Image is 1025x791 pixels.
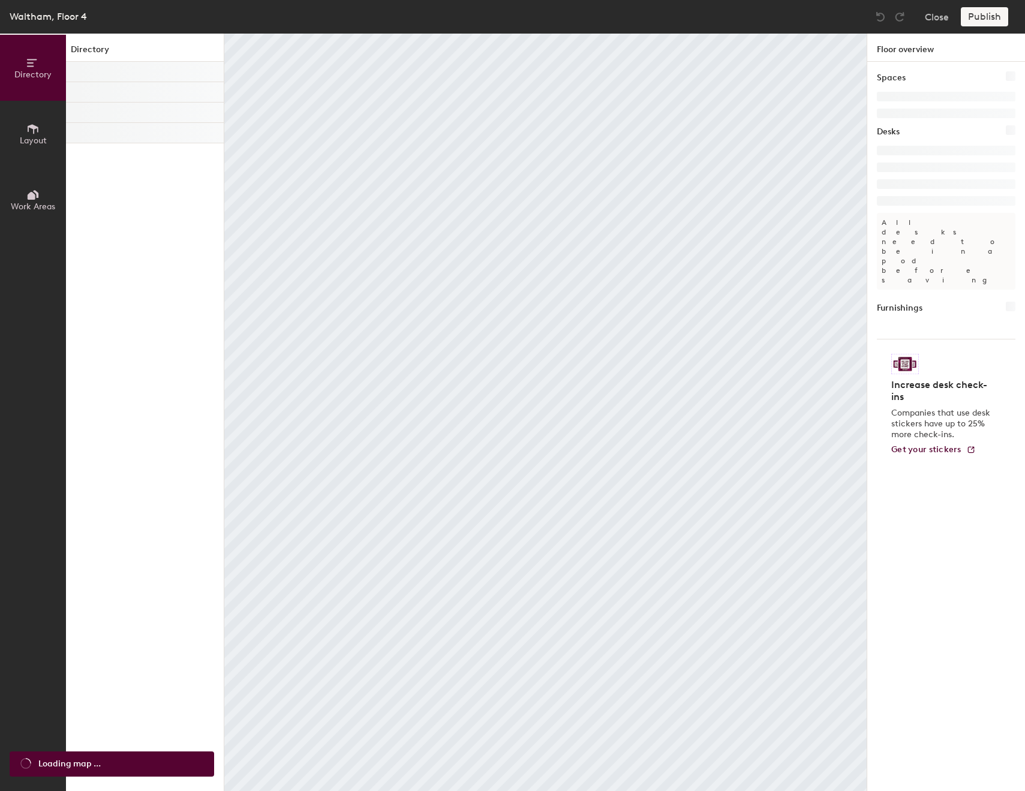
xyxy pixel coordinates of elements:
[891,408,994,440] p: Companies that use desk stickers have up to 25% more check-ins.
[877,213,1015,290] p: All desks need to be in a pod before saving
[867,34,1025,62] h1: Floor overview
[877,125,900,139] h1: Desks
[891,445,976,455] a: Get your stickers
[224,34,867,791] canvas: Map
[877,71,906,85] h1: Spaces
[20,136,47,146] span: Layout
[66,43,224,62] h1: Directory
[925,7,949,26] button: Close
[14,70,52,80] span: Directory
[894,11,906,23] img: Redo
[877,302,922,315] h1: Furnishings
[10,9,87,24] div: Waltham, Floor 4
[874,11,886,23] img: Undo
[891,444,961,455] span: Get your stickers
[11,201,55,212] span: Work Areas
[891,354,919,374] img: Sticker logo
[38,757,101,771] span: Loading map ...
[891,379,994,403] h4: Increase desk check-ins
